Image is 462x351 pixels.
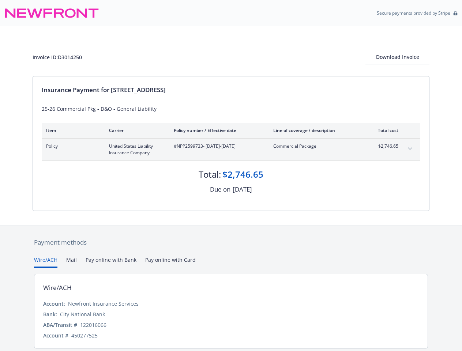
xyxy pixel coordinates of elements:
span: United States Liability Insurance Company [109,143,162,156]
span: #NPP2599733 - [DATE]-[DATE] [174,143,262,150]
div: Item [46,127,97,133]
span: $2,746.65 [371,143,398,150]
button: Download Invoice [365,50,429,64]
div: Account: [43,300,65,307]
button: Pay online with Bank [86,256,136,268]
div: 25-26 Commercial Pkg - D&O - General Liability [42,105,420,113]
div: $2,746.65 [222,168,263,181]
p: Secure payments provided by Stripe [377,10,450,16]
div: Carrier [109,127,162,133]
div: PolicyUnited States Liability Insurance Company#NPP2599733- [DATE]-[DATE]Commercial Package$2,746... [42,139,420,161]
div: Invoice ID: D3014250 [33,53,82,61]
div: Total: [199,168,221,181]
button: Mail [66,256,77,268]
span: Policy [46,143,97,150]
span: Commercial Package [273,143,359,150]
div: Wire/ACH [43,283,72,292]
button: Pay online with Card [145,256,196,268]
div: Line of coverage / description [273,127,359,133]
div: Bank: [43,310,57,318]
div: Insurance Payment for [STREET_ADDRESS] [42,85,420,95]
div: [DATE] [233,185,252,194]
div: Total cost [371,127,398,133]
div: 450277525 [71,332,98,339]
div: Due on [210,185,230,194]
div: Newfront Insurance Services [68,300,139,307]
div: ABA/Transit # [43,321,77,329]
div: City National Bank [60,310,105,318]
div: Policy number / Effective date [174,127,262,133]
button: Wire/ACH [34,256,57,268]
button: expand content [404,143,416,155]
div: Account # [43,332,68,339]
div: Payment methods [34,238,428,247]
div: 122016066 [80,321,106,329]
